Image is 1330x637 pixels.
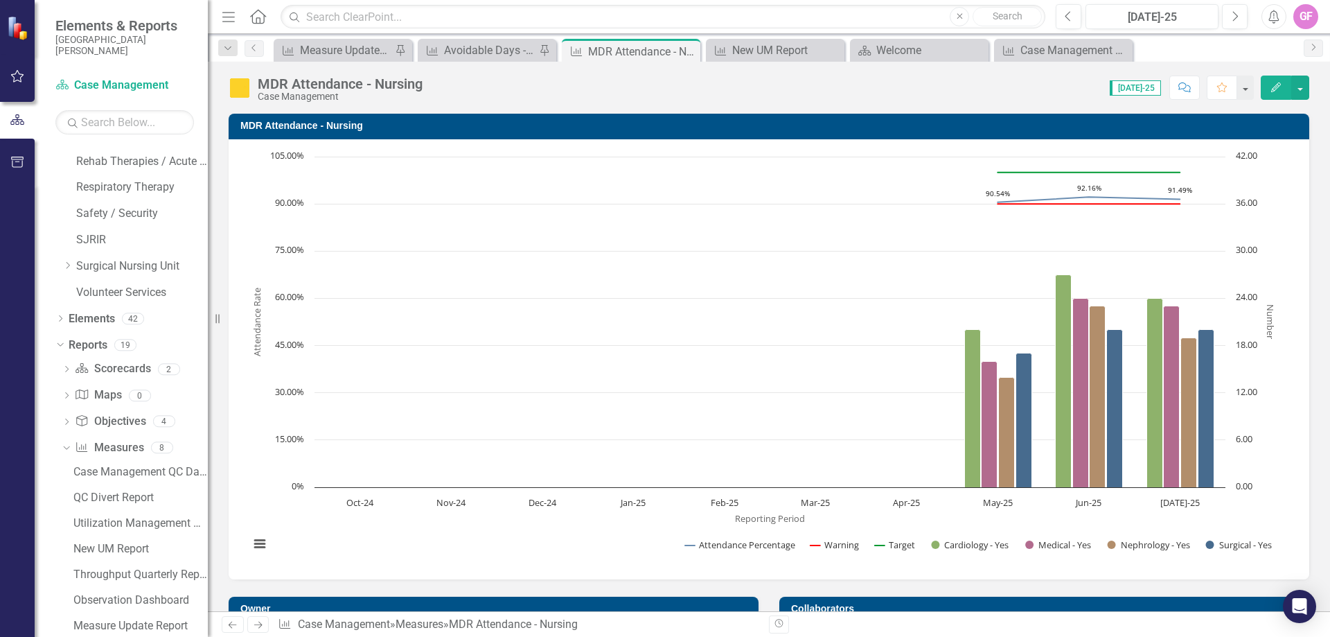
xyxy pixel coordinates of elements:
[158,363,180,375] div: 2
[1090,9,1214,26] div: [DATE]-25
[55,34,194,57] small: [GEOGRAPHIC_DATA][PERSON_NAME]
[229,77,251,99] img: Caution
[73,620,208,632] div: Measure Update Report
[421,42,535,59] a: Avoidable Days - External
[270,149,304,162] text: 105.00%
[1056,275,1072,488] path: Jun-25, 27. Cardiology - Yes.
[242,150,1285,566] svg: Interactive chart
[711,496,738,509] text: Feb-25
[685,539,795,551] button: Show Attendance Percentage
[1206,539,1273,551] button: Show Surgical - Yes
[75,361,150,377] a: Scorecards
[360,170,1183,175] g: Target, series 3 of 7. Line with 10 data points. Y axis, Attendance Rate.
[986,189,1010,198] text: 90.54%
[1074,496,1101,509] text: Jun-25
[1198,330,1214,488] path: Jul-25, 20. Surgical - Yes.
[76,285,208,301] a: Volunteer Services
[70,487,208,509] a: QC Divert Report
[999,378,1015,488] path: May-25, 14. Nephrology - Yes.
[76,180,208,195] a: Respiratory Therapy
[275,290,304,303] text: 60.00%
[275,243,304,256] text: 75.00%
[240,604,752,614] h3: Owner
[258,91,423,102] div: Case Management
[76,206,208,222] a: Safety / Security
[1181,338,1197,488] path: Jul-25, 19. Nephrology - Yes.
[70,564,208,586] a: Throughput Quarterly Report
[853,42,985,59] a: Welcome
[396,618,443,631] a: Measures
[1077,183,1101,193] text: 92.16%
[993,10,1022,21] span: Search
[278,617,759,633] div: » »
[360,306,1197,488] g: Nephrology - Yes, series 6 of 7. Bar series with 10 bars. Y axis, Number.
[292,480,304,492] text: 0%
[300,42,391,59] div: Measure Update Report
[114,339,136,351] div: 19
[931,539,1010,551] button: Show Cardiology - Yes
[70,589,208,611] a: Observation Dashboard
[997,42,1129,59] a: Case Management QC Dashboard
[801,496,830,509] text: Mar-25
[1236,385,1257,398] text: 12.00
[70,615,208,637] a: Measure Update Report
[251,288,263,356] text: Attendance Rate
[275,196,304,209] text: 90.00%
[1236,433,1252,445] text: 6.00
[732,42,841,59] div: New UM Report
[75,440,143,456] a: Measures
[76,154,208,170] a: Rehab Therapies / Acute Wound Care
[1236,149,1257,162] text: 42.00
[7,15,31,40] img: ClearPoint Strategy
[1236,243,1257,256] text: 30.00
[70,538,208,560] a: New UM Report
[275,433,304,445] text: 15.00%
[122,313,144,324] div: 42
[298,618,390,631] a: Case Management
[810,539,860,551] button: Show Warning
[69,311,115,327] a: Elements
[1025,539,1092,551] button: Show Medical - Yes
[73,594,208,607] div: Observation Dashboard
[346,496,374,509] text: Oct-24
[153,416,175,428] div: 4
[250,534,269,554] button: View chart menu, Chart
[973,7,1042,26] button: Search
[1236,480,1252,492] text: 0.00
[1283,590,1316,623] div: Open Intercom Messenger
[1264,305,1277,340] text: Number
[1147,299,1163,488] path: Jul-25, 24. Cardiology - Yes.
[444,42,535,59] div: Avoidable Days - External
[73,466,208,478] div: Case Management QC Dashboard
[55,110,194,134] input: Search Below...
[791,604,1302,614] h3: Collaborators
[360,299,1180,488] g: Medical - Yes, series 5 of 7. Bar series with 10 bars. Y axis, Number.
[1020,42,1129,59] div: Case Management QC Dashboard
[1236,290,1257,303] text: 24.00
[1107,330,1123,488] path: Jun-25, 20. Surgical - Yes.
[73,568,208,581] div: Throughput Quarterly Report
[360,330,1214,488] g: Surgical - Yes, series 7 of 7. Bar series with 10 bars. Y axis, Number.
[1160,496,1200,509] text: [DATE]-25
[893,496,920,509] text: Apr-25
[70,461,208,483] a: Case Management QC Dashboard
[151,442,173,454] div: 8
[275,338,304,351] text: 45.00%
[982,362,997,488] path: May-25, 16. Medical - Yes.
[1293,4,1318,29] button: GF
[76,232,208,248] a: SJRIR
[240,121,1302,131] h3: MDR Attendance - Nursing
[1108,539,1191,551] button: Show Nephrology - Yes
[875,539,916,551] button: Show Target
[73,517,208,530] div: Utilization Management Dashboard
[1090,306,1106,488] path: Jun-25, 23. Nephrology - Yes.
[449,618,578,631] div: MDR Attendance - Nursing
[436,496,466,509] text: Nov-24
[735,512,805,525] text: Reporting Period
[73,491,208,504] div: QC Divert Report
[75,387,121,403] a: Maps
[1164,306,1180,488] path: Jul-25, 23. Medical - Yes.
[983,496,1013,509] text: May-25
[55,78,194,94] a: Case Management
[876,42,985,59] div: Welcome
